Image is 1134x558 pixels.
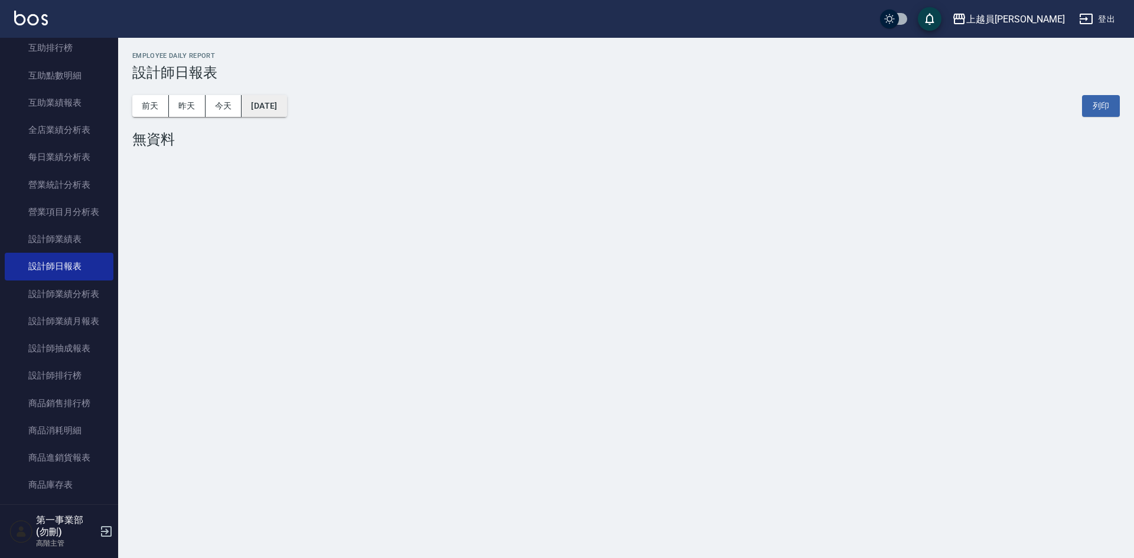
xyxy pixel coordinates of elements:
div: 上越員[PERSON_NAME] [966,12,1065,27]
a: 營業統計分析表 [5,171,113,198]
a: 設計師業績表 [5,226,113,253]
a: 商品進銷貨報表 [5,444,113,471]
a: 設計師業績分析表 [5,280,113,308]
img: Logo [14,11,48,25]
a: 互助業績報表 [5,89,113,116]
button: 昨天 [169,95,206,117]
button: 登出 [1074,8,1120,30]
button: [DATE] [242,95,286,117]
button: 列印 [1082,95,1120,117]
a: 商品消耗明細 [5,417,113,444]
button: 今天 [206,95,242,117]
a: 設計師抽成報表 [5,335,113,362]
a: 每日業績分析表 [5,143,113,171]
p: 高階主管 [36,538,96,549]
div: 無資料 [132,131,1120,148]
a: 商品庫存盤點表 [5,499,113,526]
a: 全店業績分析表 [5,116,113,143]
a: 商品庫存表 [5,471,113,498]
a: 互助點數明細 [5,62,113,89]
h5: 第一事業部 (勿刪) [36,514,96,538]
a: 設計師日報表 [5,253,113,280]
button: save [918,7,941,31]
button: 前天 [132,95,169,117]
a: 互助排行榜 [5,34,113,61]
a: 設計師業績月報表 [5,308,113,335]
a: 營業項目月分析表 [5,198,113,226]
img: Person [9,520,33,543]
h3: 設計師日報表 [132,64,1120,81]
h2: Employee Daily Report [132,52,1120,60]
a: 商品銷售排行榜 [5,390,113,417]
a: 設計師排行榜 [5,362,113,389]
button: 上越員[PERSON_NAME] [947,7,1070,31]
